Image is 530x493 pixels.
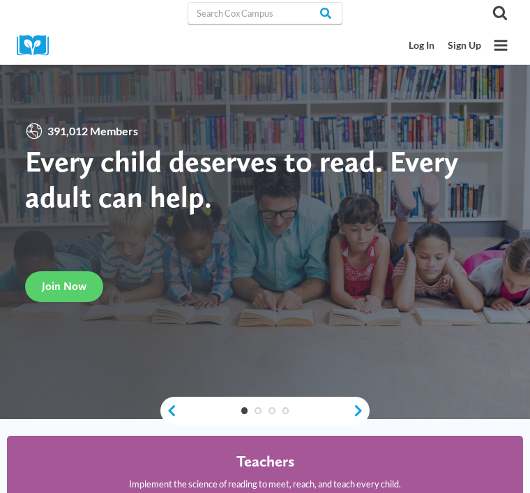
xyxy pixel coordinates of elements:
a: 4 [282,407,289,414]
a: 1 [241,407,248,414]
a: 2 [255,407,262,414]
strong: Every child deserves to read. Every adult can help. [25,144,458,215]
input: Search Cox Campus [188,2,342,24]
span: Join Now [42,280,86,293]
button: Open menu [488,33,513,58]
p: Implement the science of reading to meet, reach, and teach every child. [129,477,401,491]
h4: Teachers [236,453,294,471]
a: Sign Up [441,33,487,58]
div: content slider buttons [160,397,370,425]
a: previous [160,404,177,418]
span: 391,012 Members [43,122,143,140]
a: 3 [268,407,275,414]
img: Cox Campus [17,35,59,56]
a: Log In [402,33,441,58]
a: next [353,404,370,418]
nav: Secondary Mobile Navigation [402,33,487,58]
a: Join Now [25,271,103,302]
